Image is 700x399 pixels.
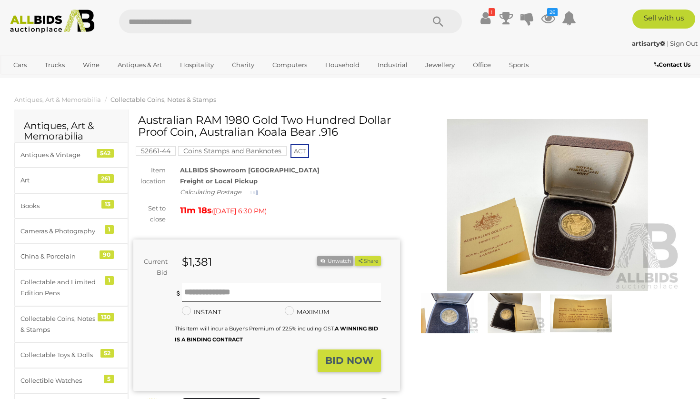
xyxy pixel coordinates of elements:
[39,57,71,73] a: Trucks
[20,277,99,299] div: Collectable and Limited Edition Pens
[547,8,558,16] i: 26
[14,269,128,306] a: Collectable and Limited Edition Pens 1
[20,251,99,262] div: China & Porcelain
[100,349,114,358] div: 52
[111,57,168,73] a: Antiques & Art
[14,244,128,269] a: China & Porcelain 90
[414,119,681,291] img: Australian RAM 1980 Gold Two Hundred Dollar Proof Coin, Australian Koala Bear .916
[20,175,99,186] div: Art
[14,306,128,343] a: Collectable Coins, Notes & Stamps 130
[14,96,101,103] a: Antiques, Art & Memorabilia
[355,256,381,266] button: Share
[136,146,176,156] mark: 52661-44
[503,57,535,73] a: Sports
[489,8,495,16] i: !
[104,375,114,383] div: 5
[14,368,128,393] a: Collectible Watches 5
[467,57,497,73] a: Office
[414,10,462,33] button: Search
[325,355,373,366] strong: BID NOW
[126,203,173,225] div: Set to close
[101,200,114,209] div: 13
[550,293,612,333] img: Australian RAM 1980 Gold Two Hundred Dollar Proof Coin, Australian Koala Bear .916
[318,349,381,372] button: BID NOW
[670,40,698,47] a: Sign Out
[133,256,175,279] div: Current Bid
[417,293,479,333] img: Australian RAM 1980 Gold Two Hundred Dollar Proof Coin, Australian Koala Bear .916
[175,325,378,343] small: This Item will incur a Buyer's Premium of 22.5% including GST.
[136,147,176,155] a: 52661-44
[180,166,320,174] strong: ALLBIDS Showroom [GEOGRAPHIC_DATA]
[290,144,309,158] span: ACT
[266,57,313,73] a: Computers
[20,313,99,336] div: Collectable Coins, Notes & Stamps
[632,40,665,47] strong: artisarty
[14,342,128,368] a: Collectable Toys & Dolls 52
[20,375,99,386] div: Collectible Watches
[419,57,461,73] a: Jewellery
[212,207,267,215] span: ( )
[319,57,366,73] a: Household
[14,219,128,244] a: Cameras & Photography 1
[478,10,492,27] a: !
[180,205,212,216] strong: 11m 18s
[178,147,287,155] a: Coins Stamps and Banknotes
[182,255,212,269] strong: $1,381
[654,61,690,68] b: Contact Us
[77,57,106,73] a: Wine
[7,57,33,73] a: Cars
[138,114,398,139] h1: Australian RAM 1980 Gold Two Hundred Dollar Proof Coin, Australian Koala Bear .916
[20,200,99,211] div: Books
[654,60,693,70] a: Contact Us
[178,146,287,156] mark: Coins Stamps and Banknotes
[541,10,555,27] a: 26
[98,174,114,183] div: 261
[180,188,241,196] i: Calculating Postage
[98,313,114,321] div: 130
[7,73,87,89] a: [GEOGRAPHIC_DATA]
[483,293,545,333] img: Australian RAM 1980 Gold Two Hundred Dollar Proof Coin, Australian Koala Bear .916
[632,10,695,29] a: Sell with us
[317,256,353,266] button: Unwatch
[20,349,99,360] div: Collectable Toys & Dolls
[285,307,329,318] label: MAXIMUM
[20,226,99,237] div: Cameras & Photography
[667,40,669,47] span: |
[20,150,99,160] div: Antiques & Vintage
[100,250,114,259] div: 90
[110,96,216,103] a: Collectable Coins, Notes & Stamps
[632,40,667,47] a: artisarty
[97,149,114,158] div: 542
[226,57,260,73] a: Charity
[24,120,119,141] h2: Antiques, Art & Memorabilia
[14,142,128,168] a: Antiques & Vintage 542
[180,177,258,185] strong: Freight or Local Pickup
[250,190,258,195] img: small-loading.gif
[214,207,265,215] span: [DATE] 6:30 PM
[14,193,128,219] a: Books 13
[317,256,353,266] li: Unwatch this item
[182,307,221,318] label: INSTANT
[174,57,220,73] a: Hospitality
[371,57,414,73] a: Industrial
[5,10,100,33] img: Allbids.com.au
[105,276,114,285] div: 1
[14,168,128,193] a: Art 261
[126,165,173,187] div: Item location
[105,225,114,234] div: 1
